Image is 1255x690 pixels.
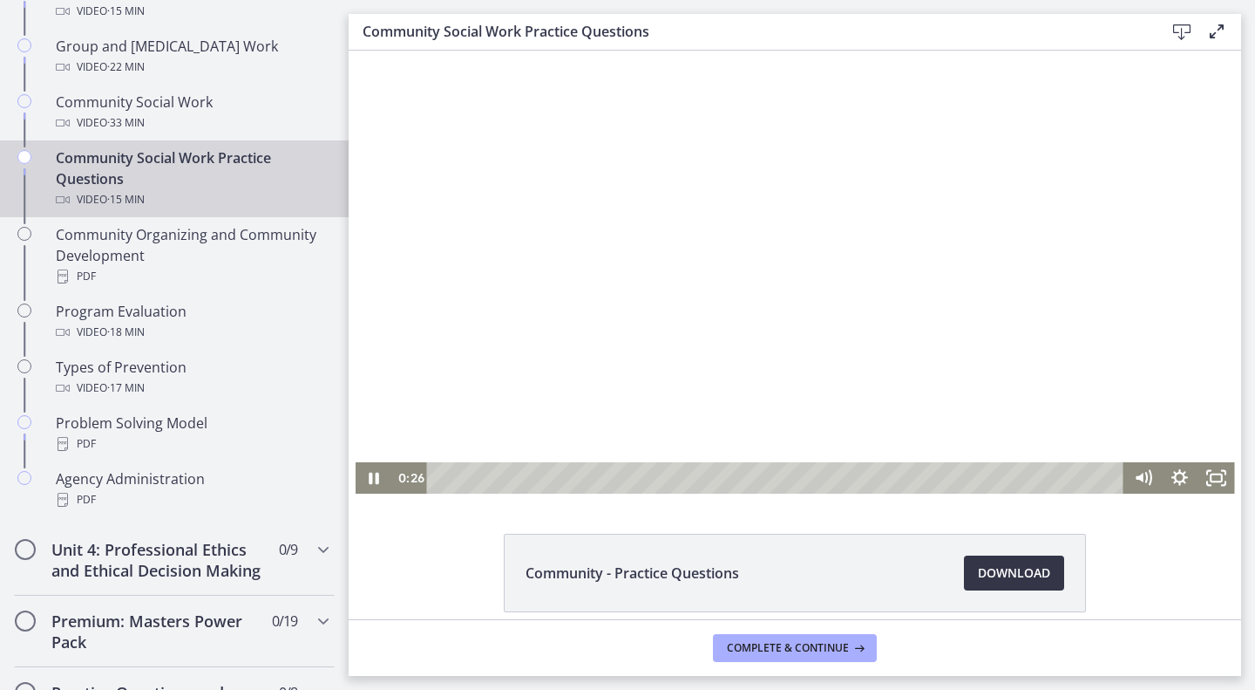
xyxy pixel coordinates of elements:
[56,57,328,78] div: Video
[56,92,328,133] div: Community Social Work
[56,147,328,210] div: Community Social Work Practice Questions
[349,51,1241,494] iframe: Video Lesson
[776,412,812,443] button: Mute
[363,21,1136,42] h3: Community Social Work Practice Questions
[56,413,328,454] div: Problem Solving Model
[107,57,145,78] span: · 22 min
[56,468,328,510] div: Agency Administration
[56,357,328,399] div: Types of Prevention
[107,322,145,343] span: · 18 min
[107,189,145,210] span: · 15 min
[56,434,328,454] div: PDF
[56,1,328,22] div: Video
[56,301,328,343] div: Program Evaluation
[51,539,264,581] h2: Unit 4: Professional Ethics and Ethical Decision Making
[56,489,328,510] div: PDF
[964,556,1064,591] a: Download
[107,1,145,22] span: · 15 min
[56,113,328,133] div: Video
[107,378,145,399] span: · 17 min
[56,36,328,78] div: Group and [MEDICAL_DATA] Work
[51,611,264,652] h2: Premium: Masters Power Pack
[107,113,145,133] span: · 33 min
[849,412,885,443] button: Fullscreen
[978,563,1050,584] span: Download
[56,189,328,210] div: Video
[56,322,328,343] div: Video
[56,224,328,287] div: Community Organizing and Community Development
[526,563,739,584] span: Community - Practice Questions
[279,539,297,560] span: 0 / 9
[713,634,877,662] button: Complete & continue
[56,266,328,287] div: PDF
[727,641,849,655] span: Complete & continue
[812,412,849,443] button: Show settings menu
[272,611,297,632] span: 0 / 19
[56,378,328,399] div: Video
